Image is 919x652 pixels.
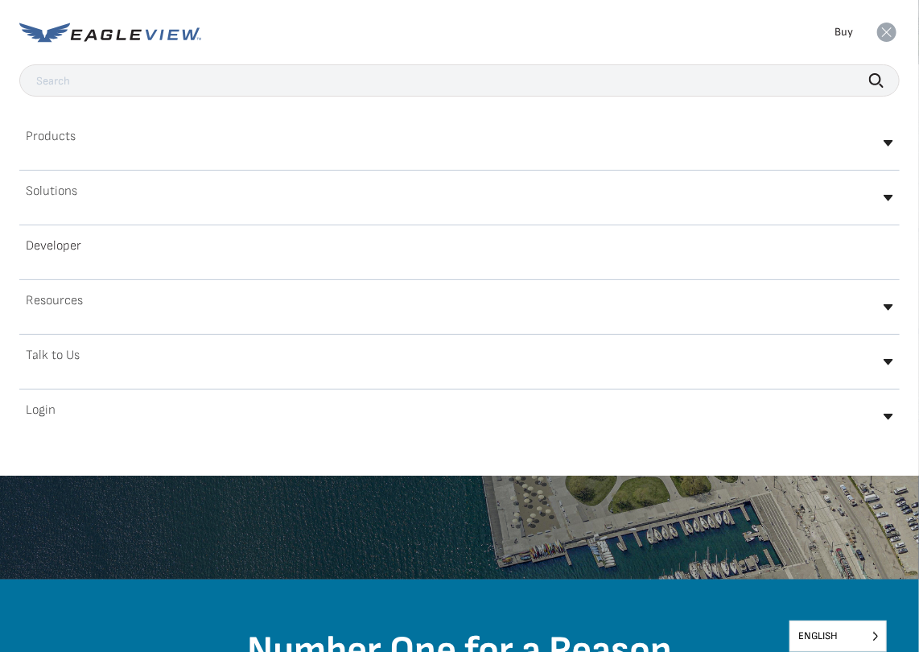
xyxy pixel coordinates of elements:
[835,25,853,39] a: Buy
[26,185,77,198] h2: Solutions
[26,349,80,362] h2: Talk to Us
[790,621,886,651] span: English
[26,130,76,143] h2: Products
[26,295,83,307] h2: Resources
[19,64,900,97] input: Search
[789,621,887,652] aside: Language selected: English
[19,233,900,271] a: Developer
[26,240,81,253] h2: Developer
[26,404,56,417] h2: Login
